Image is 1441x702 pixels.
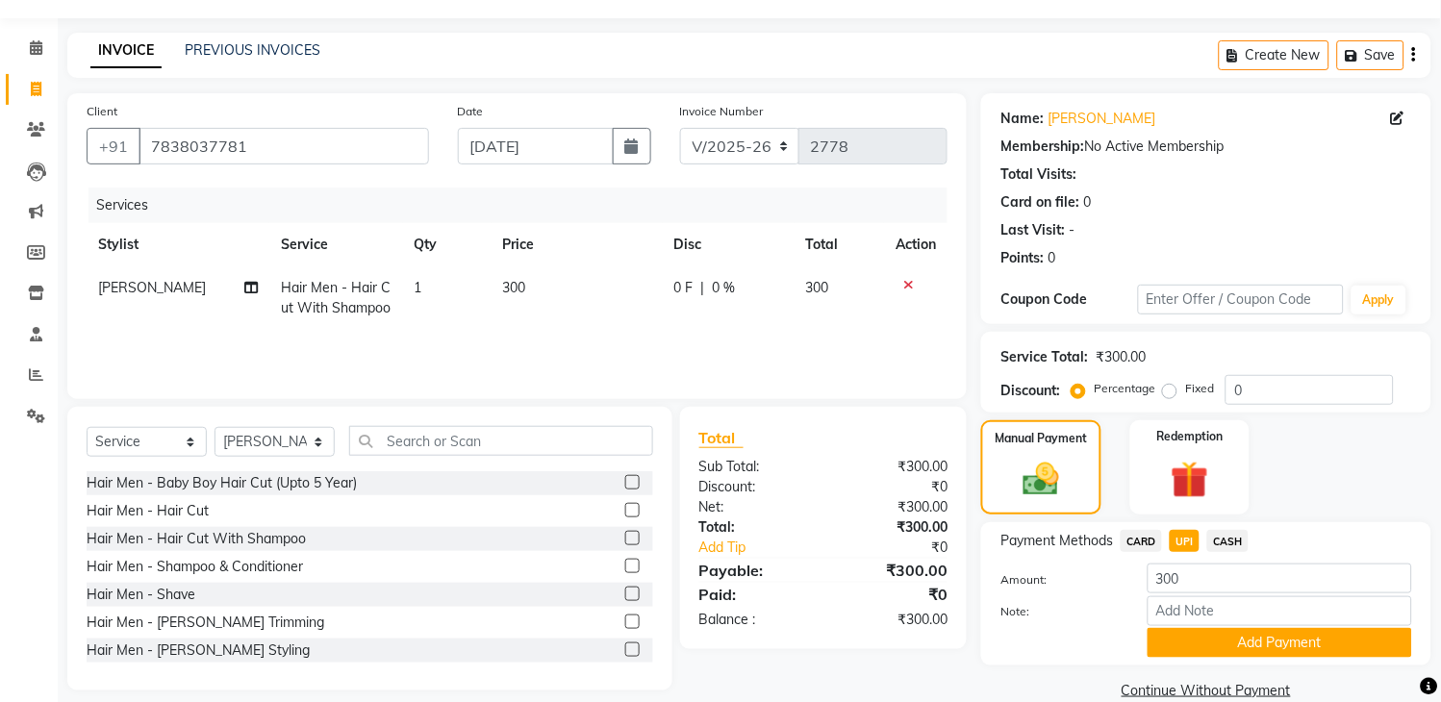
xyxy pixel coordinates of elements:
[1121,530,1162,552] span: CARD
[1170,530,1200,552] span: UPI
[139,128,429,164] input: Search by Name/Mobile/Email/Code
[823,610,962,630] div: ₹300.00
[795,223,885,266] th: Total
[1048,109,1155,129] a: [PERSON_NAME]
[1000,137,1084,157] div: Membership:
[1138,285,1344,314] input: Enter Offer / Coupon Code
[492,223,663,266] th: Price
[1069,220,1074,240] div: -
[1148,564,1412,593] input: Amount
[87,613,324,633] div: Hair Men - [PERSON_NAME] Trimming
[87,103,117,120] label: Client
[1000,248,1044,268] div: Points:
[1000,289,1138,310] div: Coupon Code
[680,103,764,120] label: Invoice Number
[1000,531,1113,551] span: Payment Methods
[985,681,1428,701] a: Continue Without Payment
[1159,457,1220,503] img: _gift.svg
[1094,380,1155,397] label: Percentage
[1000,164,1076,185] div: Total Visits:
[713,278,736,298] span: 0 %
[674,278,694,298] span: 0 F
[1096,347,1146,367] div: ₹300.00
[87,473,357,493] div: Hair Men - Baby Boy Hair Cut (Upto 5 Year)
[87,223,269,266] th: Stylist
[1083,192,1091,213] div: 0
[349,426,653,456] input: Search or Scan
[823,457,962,477] div: ₹300.00
[87,529,306,549] div: Hair Men - Hair Cut With Shampoo
[1012,459,1070,500] img: _cash.svg
[1148,628,1412,658] button: Add Payment
[1207,530,1249,552] span: CASH
[823,477,962,497] div: ₹0
[823,517,962,538] div: ₹300.00
[87,557,303,577] div: Hair Men - Shampoo & Conditioner
[685,538,847,558] a: Add Tip
[281,279,391,316] span: Hair Men - Hair Cut With Shampoo
[1185,380,1214,397] label: Fixed
[1219,40,1329,70] button: Create New
[823,583,962,606] div: ₹0
[98,279,206,296] span: [PERSON_NAME]
[986,571,1133,589] label: Amount:
[1352,286,1406,314] button: Apply
[87,585,195,605] div: Hair Men - Shave
[90,34,162,68] a: INVOICE
[685,477,823,497] div: Discount:
[87,501,209,521] div: Hair Men - Hair Cut
[88,188,962,223] div: Services
[884,223,948,266] th: Action
[458,103,484,120] label: Date
[1000,381,1060,401] div: Discount:
[685,497,823,517] div: Net:
[269,223,402,266] th: Service
[685,559,823,582] div: Payable:
[699,428,744,448] span: Total
[823,497,962,517] div: ₹300.00
[1000,192,1079,213] div: Card on file:
[87,128,140,164] button: +91
[663,223,795,266] th: Disc
[403,223,492,266] th: Qty
[685,517,823,538] div: Total:
[1000,220,1065,240] div: Last Visit:
[1000,137,1412,157] div: No Active Membership
[996,430,1088,447] label: Manual Payment
[685,610,823,630] div: Balance :
[806,279,829,296] span: 300
[685,457,823,477] div: Sub Total:
[1000,347,1088,367] div: Service Total:
[1000,109,1044,129] div: Name:
[823,559,962,582] div: ₹300.00
[415,279,422,296] span: 1
[185,41,320,59] a: PREVIOUS INVOICES
[503,279,526,296] span: 300
[701,278,705,298] span: |
[1337,40,1404,70] button: Save
[685,583,823,606] div: Paid:
[1148,596,1412,626] input: Add Note
[87,640,310,661] div: Hair Men - [PERSON_NAME] Styling
[1048,248,1055,268] div: 0
[986,603,1133,620] label: Note:
[1156,428,1223,445] label: Redemption
[847,538,962,558] div: ₹0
